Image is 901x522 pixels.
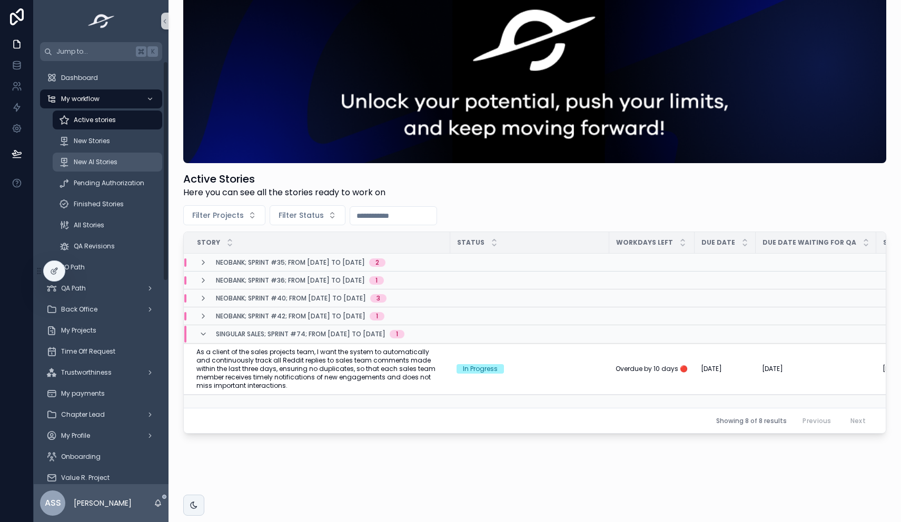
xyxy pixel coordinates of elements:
[183,186,385,199] span: Here you can see all the stories ready to work on
[61,474,110,482] span: Value R. Project
[762,365,870,373] a: [DATE]
[53,216,162,235] a: All Stories
[61,410,105,419] span: Chapter Lead
[183,205,265,225] button: Select Button
[183,172,385,186] h1: Active Stories
[216,294,366,303] span: Neobank; Sprint #40; From [DATE] to [DATE]
[701,365,749,373] a: [DATE]
[216,258,365,267] span: Neobank; Sprint #35; From [DATE] to [DATE]
[40,42,162,61] button: Jump to...K
[616,365,688,373] span: Overdue by 10 days 🔴
[376,312,378,320] div: 1
[61,74,98,82] span: Dashboard
[53,237,162,256] a: QA Revisions
[616,238,673,247] span: Workdays Left
[396,330,398,338] div: 1
[56,47,132,56] span: Jump to...
[34,61,169,484] div: scrollable content
[40,342,162,361] a: Time Off Request
[53,111,162,129] a: Active stories
[53,153,162,172] a: New AI Stories
[61,431,90,440] span: My Profile
[701,238,735,247] span: Due Date
[40,321,162,340] a: My Projects
[53,132,162,150] a: New Stories
[74,137,110,145] span: New Stories
[61,95,100,103] span: My workflow
[701,365,722,373] span: [DATE]
[53,195,162,214] a: Finished Stories
[61,263,85,272] span: PO Path
[40,363,162,382] a: Trustworthiness
[463,364,498,374] div: In Progress
[40,258,162,277] a: PO Path
[716,417,787,425] span: Showing 8 of 8 results
[279,210,324,220] span: Filter Status
[375,258,379,267] div: 2
[61,368,112,377] span: Trustworthiness
[45,497,61,509] span: ASS
[74,200,124,208] span: Finished Stories
[85,13,118,29] img: App logo
[616,365,688,373] a: Overdue by 10 days 🔴
[457,364,603,374] a: In Progress
[377,294,380,303] div: 3
[74,179,144,187] span: Pending Authorization
[61,284,86,293] span: QA Path
[40,279,162,298] a: QA Path
[40,89,162,108] a: My workflow
[40,405,162,424] a: Chapter Lead
[216,276,365,285] span: Neobank; Sprint #36; From [DATE] to [DATE]
[197,238,220,247] span: Story
[61,453,101,461] span: Onboarding
[196,348,444,390] a: As a client of the sales projects team, I want the system to automatically and continuously track...
[40,384,162,403] a: My payments
[74,242,115,250] span: QA Revisions
[61,305,97,314] span: Back Office
[375,276,378,285] div: 1
[40,447,162,466] a: Onboarding
[270,205,345,225] button: Select Button
[216,312,365,320] span: Neobank; Sprint #42; From [DATE] to [DATE]
[61,389,105,398] span: My payments
[40,468,162,487] a: Value R. Project
[53,174,162,193] a: Pending Authorization
[148,47,157,56] span: K
[763,238,856,247] span: Due Date Waiting for QA
[74,498,132,508] p: [PERSON_NAME]
[74,116,116,124] span: Active stories
[40,300,162,319] a: Back Office
[74,221,104,229] span: All Stories
[216,330,385,338] span: Singular Sales; Sprint #74; From [DATE] to [DATE]
[762,365,783,373] span: [DATE]
[192,210,244,220] span: Filter Projects
[40,426,162,445] a: My Profile
[61,347,115,356] span: Time Off Request
[74,158,117,166] span: New AI Stories
[40,68,162,87] a: Dashboard
[61,326,96,335] span: My Projects
[457,238,484,247] span: Status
